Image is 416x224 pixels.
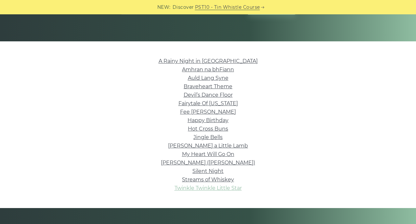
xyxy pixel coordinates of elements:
[188,126,228,132] a: Hot Cross Buns
[159,58,258,64] a: A Rainy Night in [GEOGRAPHIC_DATA]
[193,134,223,140] a: Jingle Bells
[161,160,255,166] a: [PERSON_NAME] ([PERSON_NAME])
[180,109,236,115] a: Fee [PERSON_NAME]
[195,4,260,11] a: PST10 - Tin Whistle Course
[175,185,242,191] a: Twinkle Twinkle Little Star
[188,117,228,123] a: Happy Birthday
[168,143,248,149] a: [PERSON_NAME] a Little Lamb
[182,176,234,183] a: Streams of Whiskey
[178,100,238,106] a: Fairytale Of [US_STATE]
[184,83,232,90] a: Braveheart Theme
[182,66,234,73] a: Amhran na bhFiann
[157,4,171,11] span: NEW:
[182,151,234,157] a: My Heart Will Go On
[192,168,224,174] a: Silent Night
[173,4,194,11] span: Discover
[188,75,228,81] a: Auld Lang Syne
[184,92,233,98] a: Devil’s Dance Floor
